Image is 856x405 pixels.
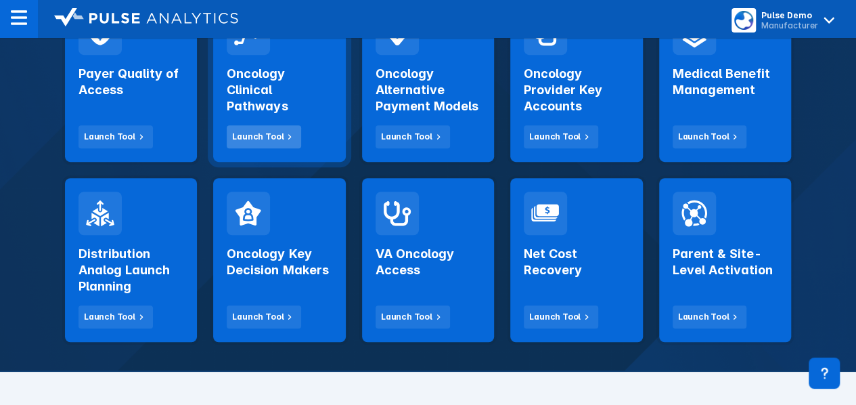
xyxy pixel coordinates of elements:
h2: Net Cost Recovery [524,246,629,278]
div: Launch Tool [381,131,432,143]
button: Launch Tool [673,125,747,148]
button: Launch Tool [376,305,450,328]
h2: Payer Quality of Access [78,66,183,98]
button: Launch Tool [524,305,598,328]
div: Launch Tool [529,311,581,323]
a: Distribution Analog Launch PlanningLaunch Tool [65,178,197,342]
h2: Oncology Key Decision Makers [227,246,332,278]
div: Launch Tool [381,311,432,323]
a: logo [38,8,238,30]
a: Oncology Key Decision MakersLaunch Tool [213,178,345,342]
div: Launch Tool [529,131,581,143]
h2: VA Oncology Access [376,246,480,278]
h2: Parent & Site-Level Activation [673,246,778,278]
div: Launch Tool [84,311,135,323]
div: Manufacturer [761,20,818,30]
h2: Medical Benefit Management [673,66,778,98]
a: Net Cost RecoveryLaunch Tool [510,178,642,342]
h2: Distribution Analog Launch Planning [78,246,183,295]
button: Launch Tool [376,125,450,148]
img: logo [54,8,238,27]
div: Contact Support [809,358,840,389]
div: Launch Tool [678,311,729,323]
img: menu--horizontal.svg [11,9,27,26]
button: Launch Tool [78,305,153,328]
div: Pulse Demo [761,10,818,20]
button: Launch Tool [227,305,301,328]
div: Launch Tool [84,131,135,143]
div: Launch Tool [232,311,284,323]
h2: Oncology Provider Key Accounts [524,66,629,114]
button: Launch Tool [673,305,747,328]
button: Launch Tool [524,125,598,148]
div: Launch Tool [232,131,284,143]
img: menu button [734,11,753,30]
button: Launch Tool [227,125,301,148]
a: Parent & Site-Level ActivationLaunch Tool [659,178,791,342]
h2: Oncology Clinical Pathways [227,66,332,114]
div: Launch Tool [678,131,729,143]
a: VA Oncology AccessLaunch Tool [362,178,494,342]
button: Launch Tool [78,125,153,148]
h2: Oncology Alternative Payment Models [376,66,480,114]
